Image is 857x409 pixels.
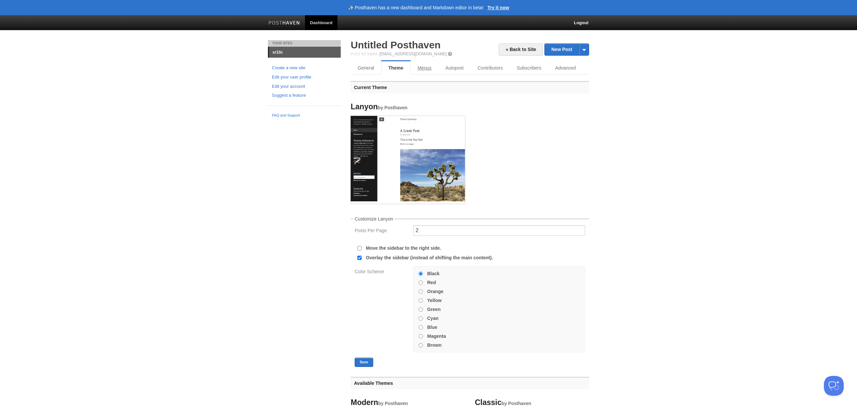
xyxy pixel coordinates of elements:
[351,398,465,407] h4: Modern
[475,398,589,407] h4: Classic
[545,44,589,55] a: New Post
[381,61,411,75] a: Theme
[269,47,341,58] a: sr10c
[272,92,337,99] a: Suggest a feature
[351,116,465,202] img: Screenshot
[305,15,337,30] a: Dashboard
[272,74,337,81] a: Edit your user profile
[348,5,483,10] header: ✨ Posthaven has a new dashboard and Markdown editor in beta!
[272,83,337,90] a: Edit your account
[427,298,442,303] label: Yellow
[351,377,589,389] h3: Available Themes
[355,228,409,234] label: Posts Per Page
[354,217,394,221] legend: Customize Lanyon
[411,61,438,75] a: Menus
[471,61,510,75] a: Contributors
[427,289,443,294] label: Orange
[510,61,548,75] a: Subscribers
[438,61,471,75] a: Autopost
[569,15,593,30] a: Logout
[487,5,509,10] a: Try it now
[269,21,300,26] img: Posthaven-bar
[427,325,437,330] label: Blue
[427,343,442,347] label: Brown
[427,307,440,312] label: Green
[272,113,337,119] a: FAQ and Support
[427,334,446,338] label: Magenta
[427,280,436,285] label: Red
[351,103,465,111] h4: Lanyon
[499,43,543,56] a: « Back to Site
[351,81,589,93] h3: Current Theme
[548,61,582,75] a: Advanced
[427,316,438,321] label: Cyan
[378,401,408,406] small: by Posthaven
[351,39,441,50] a: Untitled Posthaven
[351,52,378,56] span: Post by Email
[268,40,341,47] li: Your Sites
[355,269,409,276] label: Color Scheme
[355,358,373,367] button: Save
[366,246,441,250] label: Move the sidebar to the right side.
[378,105,408,110] small: by Posthaven
[379,52,447,56] a: [EMAIL_ADDRESS][DOMAIN_NAME]
[824,376,844,396] iframe: Help Scout Beacon - Open
[351,61,381,75] a: General
[366,255,493,260] label: Overlay the sidebar (instead of shifting the main content).
[502,401,531,406] small: by Posthaven
[427,271,439,276] label: Black
[272,65,337,72] a: Create a new site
